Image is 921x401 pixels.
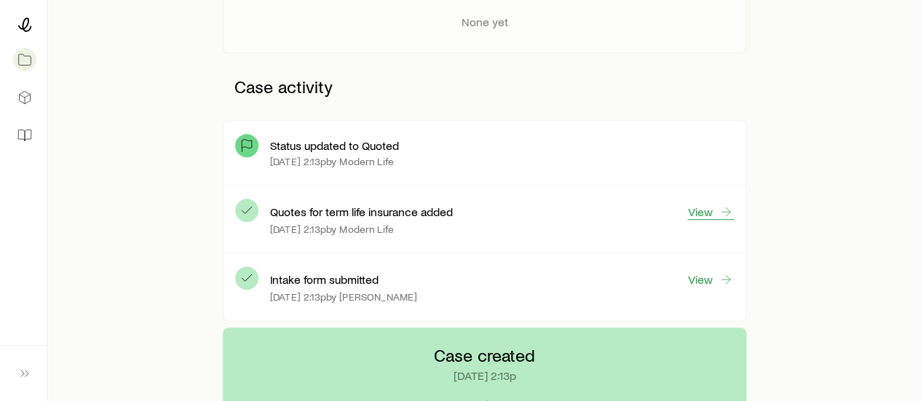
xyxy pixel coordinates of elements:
p: Status updated to Quoted [270,138,399,153]
p: Case created [434,345,535,365]
p: Intake form submitted [270,272,379,287]
p: Case activity [223,65,746,108]
a: View [687,204,734,220]
p: [DATE] 2:13p by [PERSON_NAME] [270,291,417,303]
p: [DATE] 2:13p [454,368,516,383]
p: [DATE] 2:13p by Modern Life [270,156,394,167]
p: None yet [462,15,508,29]
p: Quotes for term life insurance added [270,205,453,219]
a: View [687,271,734,287]
p: [DATE] 2:13p by Modern Life [270,223,394,235]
